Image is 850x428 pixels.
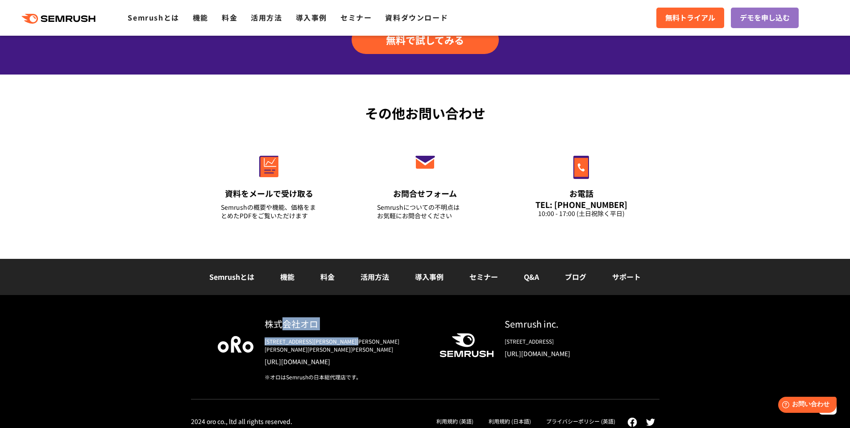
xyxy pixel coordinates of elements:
div: [STREET_ADDRESS] [505,337,633,345]
div: 資料をメールで受け取る [221,188,317,199]
a: [URL][DOMAIN_NAME] [505,349,633,358]
div: 株式会社オロ [265,317,425,330]
a: 資料をメールで受け取る Semrushの概要や機能、価格をまとめたPDFをご覧いただけます [202,137,336,231]
div: お問合せフォーム [377,188,473,199]
span: 無料トライアル [665,12,715,24]
a: 料金 [222,12,237,23]
a: 活用方法 [361,271,389,282]
a: [URL][DOMAIN_NAME] [265,357,425,366]
a: 機能 [193,12,208,23]
a: お問合せフォーム Semrushについての不明点はお気軽にお問合せください [358,137,492,231]
div: [STREET_ADDRESS][PERSON_NAME][PERSON_NAME][PERSON_NAME][PERSON_NAME][PERSON_NAME] [265,337,425,353]
a: ブログ [565,271,586,282]
div: Semrushについての不明点は お気軽にお問合せください [377,203,473,220]
a: 活用方法 [251,12,282,23]
img: twitter [646,419,655,426]
iframe: Help widget launcher [771,393,840,418]
a: Semrushとは [128,12,179,23]
a: 無料で試してみる [352,25,499,54]
a: 機能 [280,271,294,282]
a: 導入事例 [296,12,327,23]
a: Q&A [524,271,539,282]
a: サポート [612,271,641,282]
a: セミナー [340,12,372,23]
div: Semrush inc. [505,317,633,330]
a: Semrushとは [209,271,254,282]
a: 無料トライアル [656,8,724,28]
div: TEL: [PHONE_NUMBER] [533,199,630,209]
a: 資料ダウンロード [385,12,448,23]
a: 利用規約 (英語) [436,417,473,425]
div: Semrushの概要や機能、価格をまとめたPDFをご覧いただけます [221,203,317,220]
div: 10:00 - 17:00 (土日祝除く平日) [533,209,630,218]
div: 2024 oro co., ltd all rights reserved. [191,417,292,425]
a: 利用規約 (日本語) [489,417,531,425]
div: ※オロはSemrushの日本総代理店です。 [265,373,425,381]
a: プライバシーポリシー (英語) [546,417,615,425]
div: その他お問い合わせ [191,103,659,123]
img: oro company [218,336,253,352]
div: お電話 [533,188,630,199]
span: デモを申し込む [740,12,790,24]
a: 料金 [320,271,335,282]
a: デモを申し込む [731,8,799,28]
a: 導入事例 [415,271,444,282]
a: セミナー [469,271,498,282]
img: facebook [627,417,637,427]
span: 無料で試してみる [386,33,464,46]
